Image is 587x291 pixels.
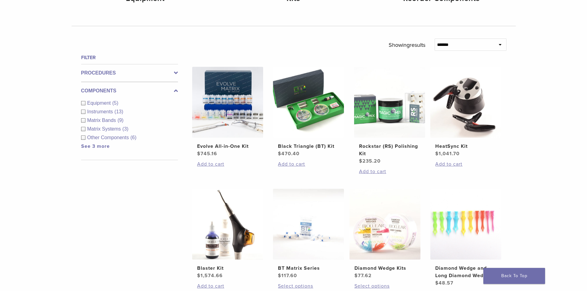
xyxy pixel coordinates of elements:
[278,282,339,290] a: Select options for “BT Matrix Series”
[197,273,223,279] bdi: 1,574.66
[435,143,496,150] h2: HeatSync Kit
[273,67,344,138] img: Black Triangle (BT) Kit
[349,189,420,260] img: Diamond Wedge Kits
[114,109,123,114] span: (13)
[81,143,110,149] a: See 3 more
[197,160,258,168] a: Add to cart: “Evolve All-in-One Kit”
[87,109,115,114] span: Instruments
[435,280,453,286] bdi: 48.57
[118,118,124,123] span: (9)
[192,67,263,138] img: Evolve All-in-One Kit
[192,67,264,157] a: Evolve All-in-One KitEvolve All-in-One Kit $745.16
[278,273,297,279] bdi: 117.60
[278,151,281,157] span: $
[349,189,421,279] a: Diamond Wedge KitsDiamond Wedge Kits $77.62
[359,158,381,164] bdi: 235.20
[192,189,264,279] a: Blaster KitBlaster Kit $1,574.66
[430,189,501,260] img: Diamond Wedge and Long Diamond Wedge
[359,168,420,175] a: Add to cart: “Rockstar (RS) Polishing Kit”
[278,273,281,279] span: $
[278,143,339,150] h2: Black Triangle (BT) Kit
[192,189,263,260] img: Blaster Kit
[87,118,118,123] span: Matrix Bands
[354,273,358,279] span: $
[197,273,200,279] span: $
[389,38,425,51] p: Showing results
[435,280,439,286] span: $
[354,273,372,279] bdi: 77.62
[435,265,496,279] h2: Diamond Wedge and Long Diamond Wedge
[273,67,345,157] a: Black Triangle (BT) KitBlack Triangle (BT) Kit $470.40
[435,151,460,157] bdi: 1,041.70
[81,69,178,77] label: Procedures
[278,151,300,157] bdi: 470.40
[278,160,339,168] a: Add to cart: “Black Triangle (BT) Kit”
[122,126,129,131] span: (3)
[273,189,344,260] img: BT Matrix Series
[278,265,339,272] h2: BT Matrix Series
[197,143,258,150] h2: Evolve All-in-One Kit
[112,100,118,106] span: (5)
[197,282,258,290] a: Add to cart: “Blaster Kit”
[354,67,425,138] img: Rockstar (RS) Polishing Kit
[435,160,496,168] a: Add to cart: “HeatSync Kit”
[354,265,415,272] h2: Diamond Wedge Kits
[81,54,178,61] h4: Filter
[354,282,415,290] a: Select options for “Diamond Wedge Kits”
[359,143,420,157] h2: Rockstar (RS) Polishing Kit
[273,189,345,279] a: BT Matrix SeriesBT Matrix Series $117.60
[483,268,545,284] a: Back To Top
[430,67,501,138] img: HeatSync Kit
[87,100,113,106] span: Equipment
[130,135,137,140] span: (6)
[354,67,426,165] a: Rockstar (RS) Polishing KitRockstar (RS) Polishing Kit $235.20
[435,151,439,157] span: $
[197,265,258,272] h2: Blaster Kit
[87,126,122,131] span: Matrix Systems
[430,189,502,287] a: Diamond Wedge and Long Diamond WedgeDiamond Wedge and Long Diamond Wedge $48.57
[430,67,502,157] a: HeatSync KitHeatSync Kit $1,041.70
[81,87,178,95] label: Components
[197,151,200,157] span: $
[359,158,362,164] span: $
[197,151,217,157] bdi: 745.16
[87,135,130,140] span: Other Components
